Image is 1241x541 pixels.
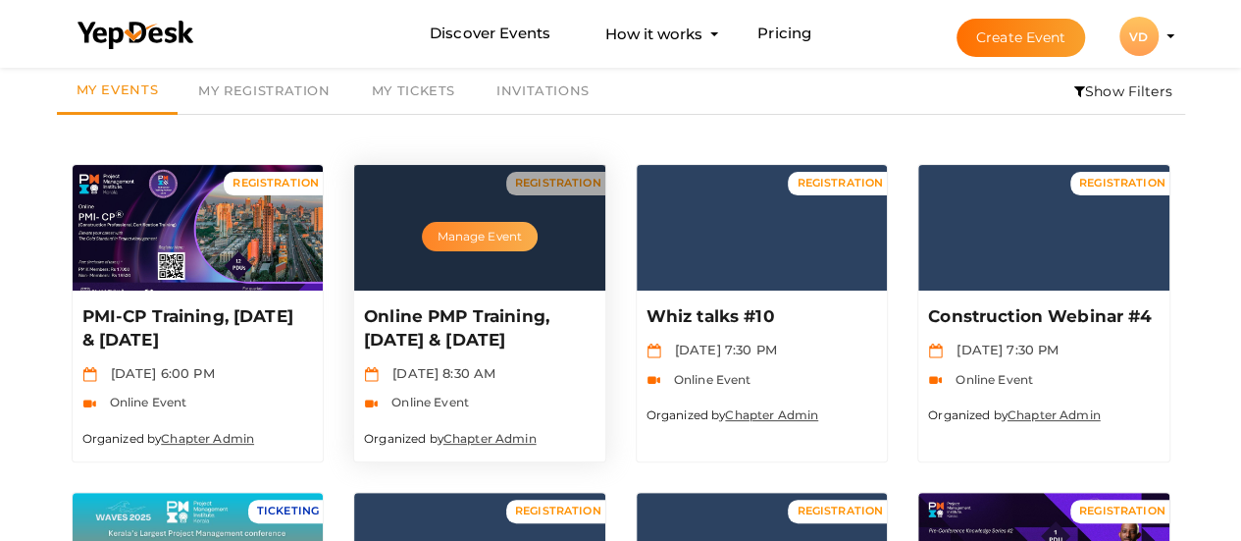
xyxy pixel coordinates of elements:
[725,407,818,422] a: Chapter Admin
[928,407,1101,422] small: Organized by
[957,19,1086,57] button: Create Event
[928,344,943,358] img: calendar.svg
[351,69,476,114] a: My Tickets
[443,431,537,446] a: Chapter Admin
[77,81,159,97] span: My Events
[364,397,379,411] img: video-icon.svg
[757,16,811,52] a: Pricing
[383,365,495,381] span: [DATE] 8:30 AM
[100,395,187,409] span: Online Event
[599,16,708,52] button: How it works
[161,431,254,446] a: Chapter Admin
[430,16,550,52] a: Discover Events
[57,69,179,115] a: My Events
[476,69,610,114] a: Invitations
[1008,407,1101,422] a: Chapter Admin
[364,431,537,446] small: Organized by
[364,305,591,352] p: Online PMP Training, [DATE] & [DATE]
[928,373,943,388] img: video-icon.svg
[178,69,350,114] a: My Registration
[646,344,661,358] img: calendar.svg
[665,342,777,357] span: [DATE] 7:30 PM
[82,305,309,352] p: PMI-CP Training, [DATE] & [DATE]
[82,397,97,411] img: video-icon.svg
[422,222,538,251] button: Manage Event
[928,305,1155,329] p: Construction Webinar #4
[664,372,751,387] span: Online Event
[496,82,590,98] span: Invitations
[382,395,469,409] span: Online Event
[1119,29,1159,44] profile-pic: VD
[101,365,215,381] span: [DATE] 6:00 PM
[82,431,255,446] small: Organized by
[646,373,661,388] img: video-icon.svg
[1061,69,1185,114] li: Show Filters
[947,342,1059,357] span: [DATE] 7:30 PM
[1119,17,1159,56] div: VD
[198,82,330,98] span: My Registration
[1113,16,1164,57] button: VD
[946,372,1033,387] span: Online Event
[646,305,873,329] p: Whiz talks #10
[82,367,97,382] img: calendar.svg
[646,407,819,422] small: Organized by
[372,82,455,98] span: My Tickets
[364,367,379,382] img: calendar.svg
